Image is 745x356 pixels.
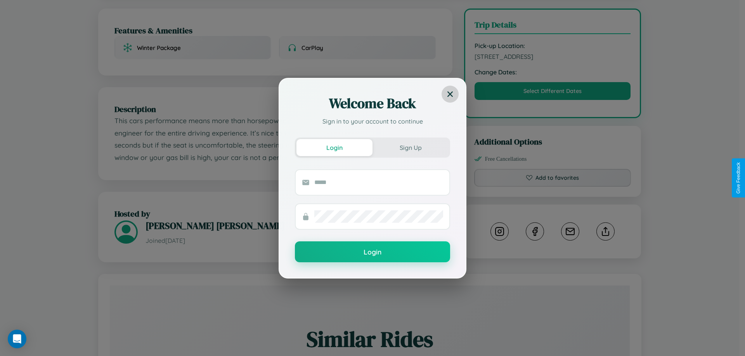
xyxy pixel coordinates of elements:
h2: Welcome Back [295,94,450,113]
button: Login [296,139,372,156]
div: Open Intercom Messenger [8,330,26,348]
p: Sign in to your account to continue [295,117,450,126]
button: Login [295,241,450,262]
button: Sign Up [372,139,449,156]
div: Give Feedback [736,162,741,194]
